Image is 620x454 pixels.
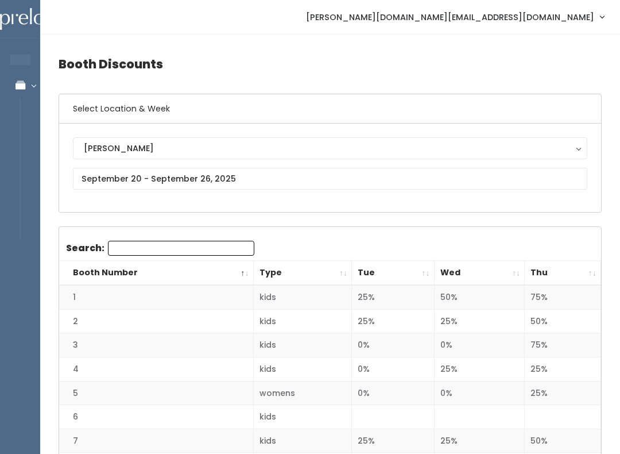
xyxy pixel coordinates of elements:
td: 0% [434,381,525,405]
td: 25% [434,309,525,333]
td: kids [253,333,351,357]
td: 7 [59,429,253,453]
th: Thu: activate to sort column ascending [525,261,601,286]
td: 25% [434,357,525,382]
button: [PERSON_NAME] [73,137,587,159]
span: [PERSON_NAME][DOMAIN_NAME][EMAIL_ADDRESS][DOMAIN_NAME] [306,11,594,24]
td: kids [253,405,351,429]
td: kids [253,309,351,333]
label: Search: [66,241,254,256]
td: womens [253,381,351,405]
td: 75% [525,285,601,309]
input: September 20 - September 26, 2025 [73,168,587,190]
td: 50% [434,285,525,309]
th: Booth Number: activate to sort column descending [59,261,253,286]
td: 75% [525,333,601,357]
td: 25% [352,285,435,309]
td: 0% [352,357,435,382]
div: [PERSON_NAME] [84,142,576,155]
td: kids [253,357,351,382]
td: 25% [525,357,601,382]
a: [PERSON_NAME][DOMAIN_NAME][EMAIL_ADDRESS][DOMAIN_NAME] [294,5,615,29]
td: 25% [352,309,435,333]
h4: Booth Discounts [59,48,602,80]
td: 50% [525,309,601,333]
td: 0% [434,333,525,357]
td: 25% [352,429,435,453]
input: Search: [108,241,254,256]
td: 2 [59,309,253,333]
td: 1 [59,285,253,309]
td: 25% [525,381,601,405]
td: kids [253,429,351,453]
td: 5 [59,381,253,405]
td: 6 [59,405,253,429]
td: 0% [352,333,435,357]
td: 4 [59,357,253,382]
td: 3 [59,333,253,357]
th: Type: activate to sort column ascending [253,261,351,286]
td: 25% [434,429,525,453]
th: Tue: activate to sort column ascending [352,261,435,286]
td: 0% [352,381,435,405]
h6: Select Location & Week [59,94,601,124]
th: Wed: activate to sort column ascending [434,261,525,286]
td: 50% [525,429,601,453]
td: kids [253,285,351,309]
